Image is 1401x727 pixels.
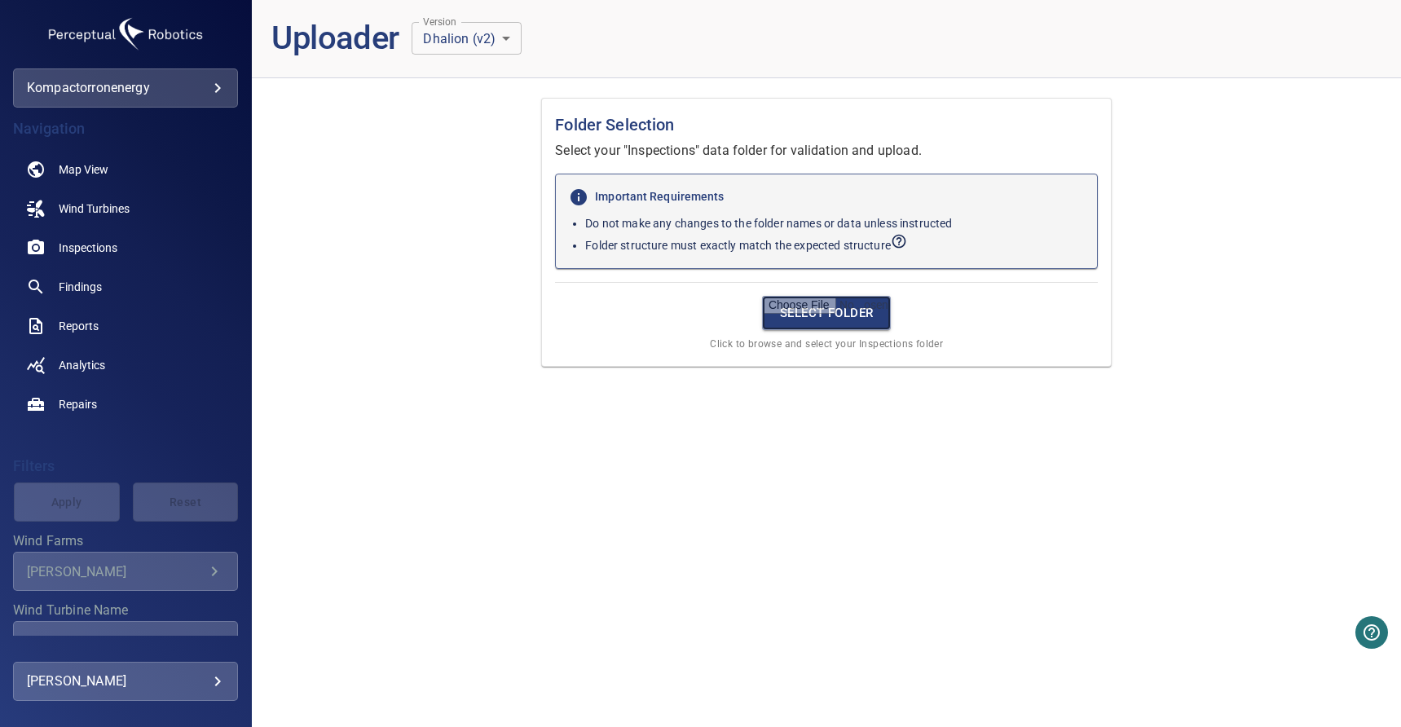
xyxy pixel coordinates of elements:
span: Reports [59,318,99,334]
div: kompactorronenergy [13,68,238,108]
div: Wind Farms [13,552,238,591]
a: reports noActive [13,306,238,346]
span: Analytics [59,357,105,373]
label: Wind Turbine Name [13,604,238,617]
p: Select your "Inspections" data folder for validation and upload. [555,141,1098,161]
a: windturbines noActive [13,189,238,228]
p: Do not make any changes to the folder names or data unless instructed [585,215,1084,231]
a: analytics noActive [13,346,238,385]
div: [PERSON_NAME] [27,564,205,579]
span: Click to browse and select your Inspections folder [710,337,943,353]
h1: Uploader [271,20,399,58]
h6: Important Requirements [569,187,1084,207]
h4: Filters [13,458,238,474]
div: kompactorronenergy [27,75,224,101]
span: Wind Turbines [59,200,130,217]
span: Repairs [59,396,97,412]
a: repairs noActive [13,385,238,424]
div: Dhalion (v2) [412,22,522,55]
h1: Folder Selection [555,112,1098,138]
span: Map View [59,161,108,178]
div: Wind Turbine Name [13,621,238,660]
label: Wind Farms [13,535,238,548]
div: [PERSON_NAME] [27,668,224,694]
span: View expected folder structure [585,239,907,252]
a: map noActive [13,150,238,189]
span: Findings [59,279,102,295]
a: findings noActive [13,267,238,306]
img: kompactorronenergy-logo [44,13,207,55]
h4: Navigation [13,121,238,137]
span: Inspections [59,240,117,256]
a: inspections noActive [13,228,238,267]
